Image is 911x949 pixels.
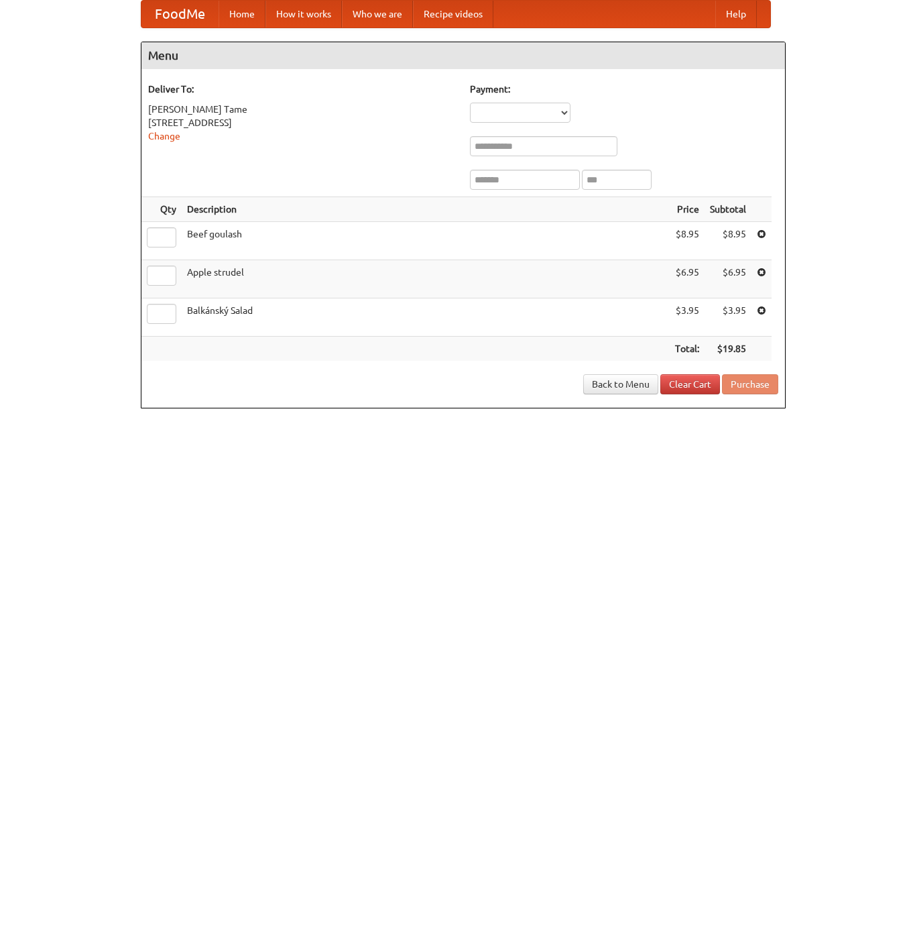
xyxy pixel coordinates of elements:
[265,1,342,27] a: How it works
[660,374,720,394] a: Clear Cart
[670,298,705,337] td: $3.95
[705,197,751,222] th: Subtotal
[141,42,785,69] h4: Menu
[670,260,705,298] td: $6.95
[182,197,670,222] th: Description
[583,374,658,394] a: Back to Menu
[182,260,670,298] td: Apple strudel
[705,222,751,260] td: $8.95
[670,222,705,260] td: $8.95
[670,337,705,361] th: Total:
[470,82,778,96] h5: Payment:
[182,298,670,337] td: Balkánský Salad
[705,298,751,337] td: $3.95
[141,197,182,222] th: Qty
[715,1,757,27] a: Help
[148,131,180,142] a: Change
[705,260,751,298] td: $6.95
[705,337,751,361] th: $19.85
[182,222,670,260] td: Beef goulash
[722,374,778,394] button: Purchase
[219,1,265,27] a: Home
[141,1,219,27] a: FoodMe
[413,1,493,27] a: Recipe videos
[148,103,457,116] div: [PERSON_NAME] Tame
[148,82,457,96] h5: Deliver To:
[342,1,413,27] a: Who we are
[148,116,457,129] div: [STREET_ADDRESS]
[670,197,705,222] th: Price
